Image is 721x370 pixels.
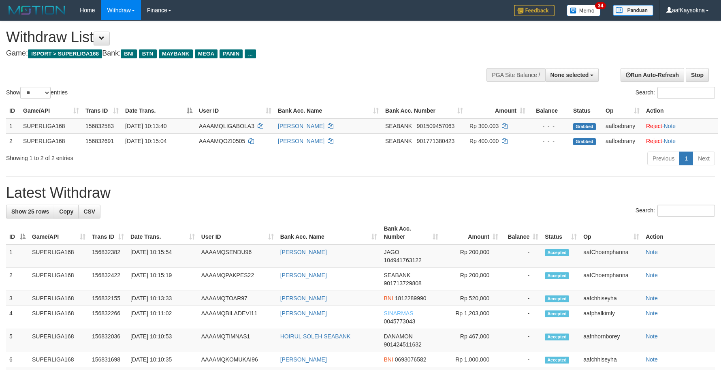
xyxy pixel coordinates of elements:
td: Rp 200,000 [442,268,501,291]
td: 5 [6,329,29,352]
th: User ID: activate to sort column ascending [196,103,275,118]
span: [DATE] 10:13:40 [125,123,166,129]
span: Show 25 rows [11,208,49,215]
a: [PERSON_NAME] [280,356,327,363]
a: [PERSON_NAME] [280,310,327,317]
label: Search: [636,87,715,99]
img: panduan.png [613,5,653,16]
img: Feedback.jpg [514,5,555,16]
td: · [643,133,718,148]
td: SUPERLIGA168 [20,118,82,134]
td: Rp 1,000,000 [442,352,501,367]
a: Note [646,310,658,317]
span: ISPORT > SUPERLIGA168 [28,49,102,58]
td: SUPERLIGA168 [20,133,82,148]
td: SUPERLIGA168 [29,244,89,268]
td: - [501,244,542,268]
td: 1 [6,118,20,134]
td: · [643,118,718,134]
span: PANIN [220,49,243,58]
span: Rp 400.000 [469,138,499,144]
td: aafloebrany [602,133,643,148]
td: Rp 200,000 [442,244,501,268]
td: aafnhornborey [580,329,642,352]
span: Copy 901713729808 to clipboard [384,280,421,287]
h1: Latest Withdraw [6,185,715,201]
th: Balance [529,103,570,118]
img: Button%20Memo.svg [567,5,601,16]
span: Accepted [545,249,569,256]
th: Bank Acc. Name: activate to sort column ascending [275,103,382,118]
th: Op: activate to sort column ascending [602,103,643,118]
span: BNI [384,356,393,363]
a: 1 [679,152,693,165]
a: Reject [646,123,662,129]
td: 156832266 [89,306,127,329]
span: Copy 0045773043 to clipboard [384,318,415,325]
th: Game/API: activate to sort column ascending [29,221,89,244]
td: - [501,352,542,367]
a: [PERSON_NAME] [280,295,327,302]
th: Action [642,221,715,244]
h1: Withdraw List [6,29,473,45]
td: SUPERLIGA168 [29,268,89,291]
th: ID: activate to sort column descending [6,221,29,244]
span: Accepted [545,310,569,317]
a: Note [646,356,658,363]
div: - - - [532,122,567,130]
td: 2 [6,268,29,291]
td: 3 [6,291,29,306]
a: [PERSON_NAME] [278,138,324,144]
input: Search: [657,205,715,217]
a: Stop [686,68,709,82]
td: [DATE] 10:11:02 [127,306,198,329]
span: Accepted [545,357,569,364]
span: 34 [595,2,606,9]
th: Amount: activate to sort column ascending [442,221,501,244]
td: AAAAMQBILADEVI11 [198,306,277,329]
label: Show entries [6,87,68,99]
span: Copy [59,208,73,215]
th: Bank Acc. Number: activate to sort column ascending [380,221,442,244]
a: Next [693,152,715,165]
span: SEABANK [385,138,412,144]
span: DANAMON [384,333,413,340]
td: 6 [6,352,29,367]
span: BTN [139,49,157,58]
span: 156832583 [85,123,114,129]
td: [DATE] 10:10:35 [127,352,198,367]
th: Status [570,103,602,118]
td: [DATE] 10:10:53 [127,329,198,352]
input: Search: [657,87,715,99]
span: Copy 901771380423 to clipboard [417,138,454,144]
span: Accepted [545,334,569,340]
td: - [501,306,542,329]
a: Run Auto-Refresh [621,68,684,82]
td: Rp 1,203,000 [442,306,501,329]
button: None selected [545,68,599,82]
td: 2 [6,133,20,148]
label: Search: [636,205,715,217]
td: Rp 467,000 [442,329,501,352]
a: Show 25 rows [6,205,54,218]
td: [DATE] 10:13:33 [127,291,198,306]
a: CSV [78,205,100,218]
span: JAGO [384,249,399,255]
span: None selected [550,72,589,78]
td: 156832155 [89,291,127,306]
td: [DATE] 10:15:54 [127,244,198,268]
th: Balance: activate to sort column ascending [501,221,542,244]
div: - - - [532,137,567,145]
td: aafchhiseyha [580,291,642,306]
td: AAAAMQSENDU96 [198,244,277,268]
td: aafChoemphanna [580,244,642,268]
a: Note [646,295,658,302]
div: PGA Site Balance / [486,68,545,82]
img: MOTION_logo.png [6,4,68,16]
th: Bank Acc. Name: activate to sort column ascending [277,221,381,244]
span: Copy 901509457063 to clipboard [417,123,454,129]
td: SUPERLIGA168 [29,352,89,367]
th: Amount: activate to sort column ascending [466,103,529,118]
a: Reject [646,138,662,144]
h4: Game: Bank: [6,49,473,58]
